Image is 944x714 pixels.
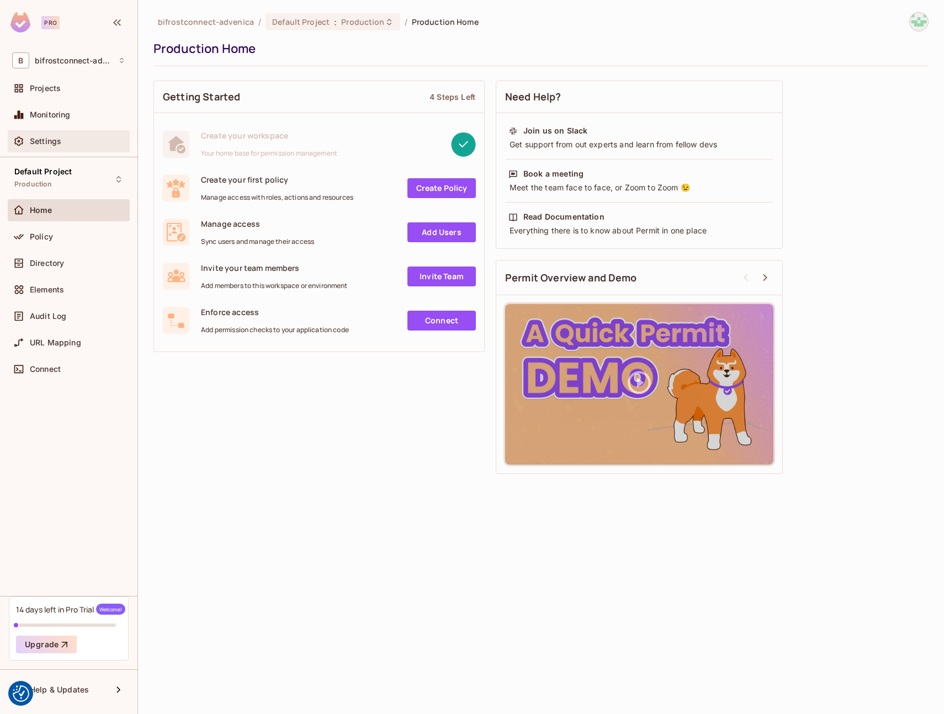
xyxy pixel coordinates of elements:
[30,365,61,374] span: Connect
[16,604,125,615] div: 14 days left in Pro Trial
[341,17,384,27] span: Production
[505,90,561,104] span: Need Help?
[201,130,337,141] span: Create your workspace
[158,17,254,27] span: the active workspace
[30,338,81,347] span: URL Mapping
[523,125,587,136] div: Join us on Slack
[30,285,64,294] span: Elements
[508,225,770,236] div: Everything there is to know about Permit in one place
[407,178,476,198] a: Create Policy
[523,168,584,179] div: Book a meeting
[13,685,29,702] img: Revisit consent button
[505,271,637,285] span: Permit Overview and Demo
[508,182,770,193] div: Meet the team face to face, or Zoom to Zoom 😉
[14,180,52,189] span: Production
[30,685,89,694] span: Help & Updates
[30,312,66,321] span: Audit Log
[30,259,64,268] span: Directory
[201,307,349,317] span: Enforce access
[201,237,314,246] span: Sync users and manage their access
[13,685,29,702] button: Consent Preferences
[508,139,770,150] div: Get support from out experts and learn from fellow devs
[30,84,61,93] span: Projects
[201,281,348,290] span: Add members to this workspace or environment
[30,110,71,119] span: Monitoring
[201,193,353,202] span: Manage access with roles, actions and resources
[258,17,261,27] li: /
[201,149,337,158] span: Your home base for permission management
[407,267,476,286] a: Invite Team
[429,92,475,102] div: 4 Steps Left
[405,17,407,27] li: /
[272,17,330,27] span: Default Project
[407,311,476,331] a: Connect
[153,40,923,57] div: Production Home
[333,18,337,26] span: :
[14,167,72,176] span: Default Project
[201,263,348,273] span: Invite your team members
[201,174,353,185] span: Create your first policy
[30,206,52,215] span: Home
[910,13,928,31] img: benjamin@stanfeld.dk
[523,211,604,222] div: Read Documentation
[16,636,77,653] button: Upgrade
[30,137,61,146] span: Settings
[201,326,349,334] span: Add permission checks to your application code
[163,90,240,104] span: Getting Started
[35,56,112,65] span: Workspace: bifrostconnect-advenica
[96,604,125,615] span: Welcome!
[407,222,476,242] a: Add Users
[41,16,60,29] div: Pro
[30,232,53,241] span: Policy
[10,12,30,33] img: SReyMgAAAABJRU5ErkJggg==
[12,52,29,68] span: B
[201,219,314,229] span: Manage access
[412,17,479,27] span: Production Home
